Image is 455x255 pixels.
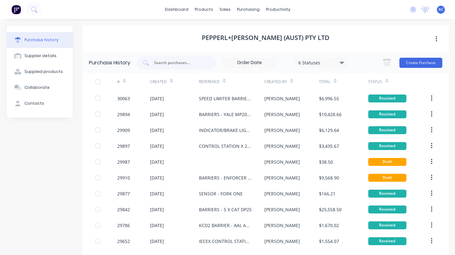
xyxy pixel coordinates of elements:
div: [DATE] [150,159,164,165]
div: Draft [368,158,406,166]
div: Supplier details [24,53,57,59]
div: 6 Statuses [298,59,344,66]
div: SENSOR - FORK ONE [199,190,243,197]
div: SPEED LIMITER BARRIERS - CAT DP25 X 5 [199,95,252,102]
div: $38.50 [319,159,333,165]
button: Supplied products [7,64,73,80]
div: [DATE] [150,190,164,197]
div: Received [368,110,406,118]
div: $6,129.64 [319,127,339,134]
div: KCD2 BARRIER - AAL AND STOCK [199,222,252,229]
a: dashboard [162,5,192,14]
div: BARRIERS - 5 X CAT DP25 [199,206,252,213]
div: Purchase history [24,37,58,43]
div: 29877 [117,190,130,197]
div: $166.21 [319,190,336,197]
div: Contacts [24,101,44,106]
div: Created [150,79,167,85]
div: [PERSON_NAME] [264,95,300,102]
div: [PERSON_NAME] [264,206,300,213]
div: purchasing [234,5,263,14]
div: [DATE] [150,143,164,149]
button: Create Purchase [399,58,442,68]
div: Received [368,95,406,102]
div: $9,568.90 [319,174,339,181]
div: 29894 [117,111,130,118]
div: [DATE] [150,127,164,134]
div: BARRIERS - YALE MP20 X 2 [199,111,252,118]
img: Factory [11,5,21,14]
div: $1,670.02 [319,222,339,229]
button: Supplier details [7,48,73,64]
div: [PERSON_NAME] [264,222,300,229]
div: [PERSON_NAME] [264,174,300,181]
div: $25,558.50 [319,206,342,213]
div: Received [368,206,406,213]
div: productivity [263,5,294,14]
div: $3,435.67 [319,143,339,149]
div: 29842 [117,206,130,213]
div: 29909 [117,127,130,134]
div: [PERSON_NAME] [264,190,300,197]
div: Created By [264,79,287,85]
div: $10,428.66 [319,111,342,118]
div: Received [368,142,406,150]
div: [PERSON_NAME] [264,127,300,134]
div: $6,996.55 [319,95,339,102]
div: [PERSON_NAME] [264,159,300,165]
input: Order Date [223,58,276,68]
div: BARRIERS - ENFORCER CPD25 [199,174,252,181]
div: Received [368,126,406,134]
div: Purchase History [89,59,130,67]
div: [PERSON_NAME] [264,238,300,245]
div: [DATE] [150,222,164,229]
span: AC [438,7,444,12]
div: 29897 [117,143,130,149]
div: [PERSON_NAME] [264,111,300,118]
div: Reference [199,79,220,85]
div: INDICATOR/BRAKE LIGHTS & BARRIERS - KOMATSU FD25 RETRO [199,127,252,134]
div: [DATE] [150,206,164,213]
div: sales [216,5,234,14]
div: products [192,5,216,14]
div: Collaborate [24,85,50,90]
div: Received [368,237,406,245]
div: [DATE] [150,174,164,181]
div: Total [319,79,330,85]
div: 29786 [117,222,130,229]
div: [DATE] [150,111,164,118]
div: IECEX CONTROL STATION - GEOCYCLE [199,238,252,245]
div: [PERSON_NAME] [264,143,300,149]
div: 29652 [117,238,130,245]
div: [DATE] [150,95,164,102]
h1: PEPPERL+[PERSON_NAME] (AUST) PTY LTD [202,34,329,42]
button: Contacts [7,95,73,111]
div: Received [368,221,406,229]
div: Received [368,190,406,198]
div: 29987 [117,159,130,165]
div: Draft [368,174,406,182]
input: Search purchases... [153,60,206,66]
div: 30063 [117,95,130,102]
div: [DATE] [150,238,164,245]
div: Supplied products [24,69,63,75]
button: Collaborate [7,80,73,95]
div: 29910 [117,174,130,181]
div: CONTROL STATION X 2 - YALE MP20 [199,143,252,149]
div: Status [368,79,382,85]
div: $1,554.07 [319,238,339,245]
button: Purchase history [7,32,73,48]
div: # [117,79,120,85]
